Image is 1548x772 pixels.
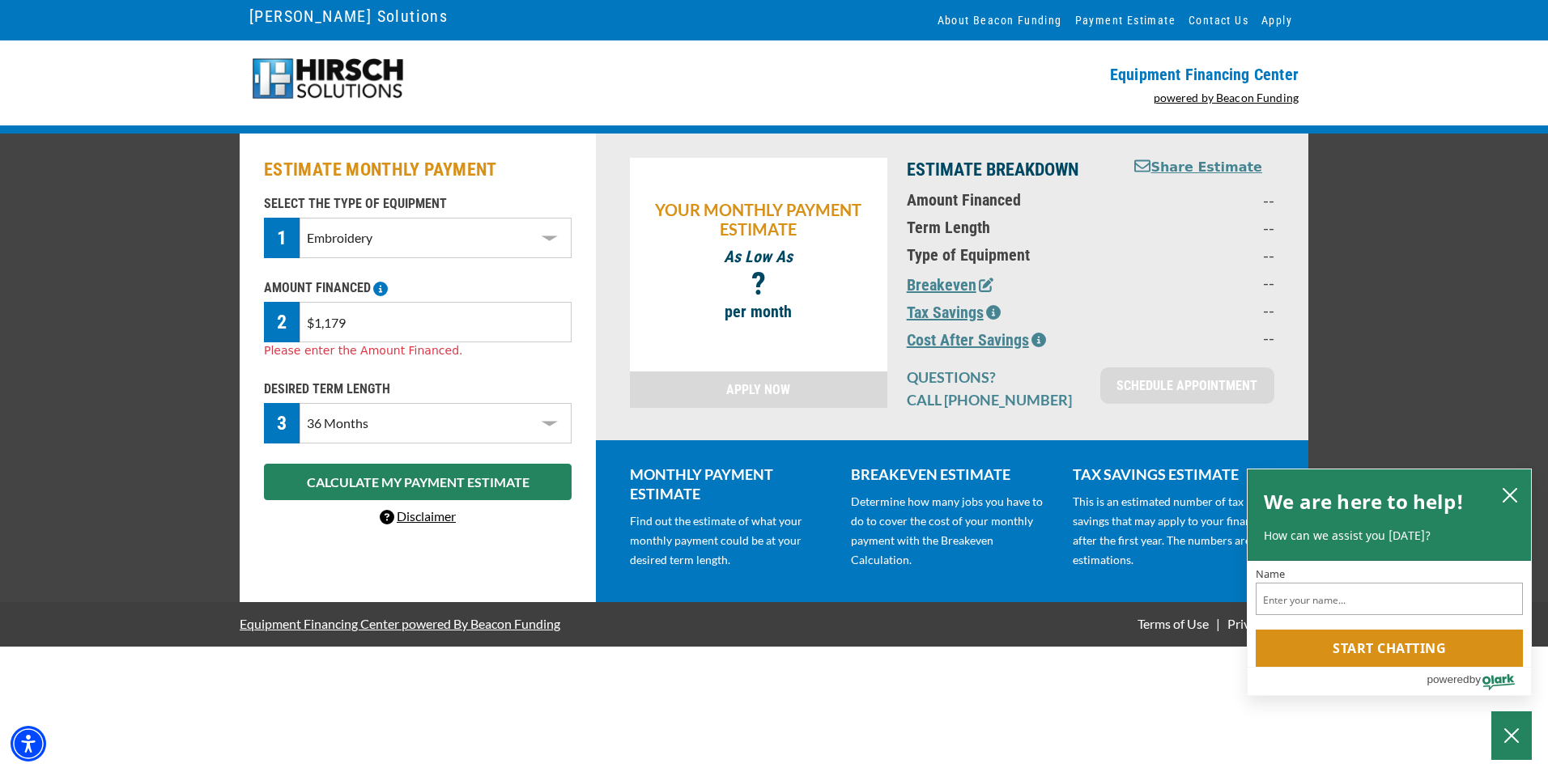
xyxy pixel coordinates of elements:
[1216,616,1220,631] span: |
[851,492,1053,570] p: Determine how many jobs you have to do to cover the cost of your monthly payment with the Breakev...
[1247,469,1532,697] div: olark chatbox
[907,218,1113,237] p: Term Length
[1133,300,1274,320] p: --
[380,508,456,524] a: Disclaimer
[264,218,300,258] div: 1
[1491,711,1532,760] button: Close Chatbox
[264,158,572,182] h2: ESTIMATE MONTHLY PAYMENT
[784,65,1299,84] p: Equipment Financing Center
[1264,528,1515,544] p: How can we assist you [DATE]?
[851,464,1053,484] p: BREAKEVEN ESTIMATE
[11,726,46,761] div: Accessibility Menu
[1497,483,1523,506] button: close chatbox
[249,2,448,30] a: [PERSON_NAME] Solutions
[1073,464,1274,484] p: TAX SAVINGS ESTIMATE
[638,302,879,321] p: per month
[1134,158,1262,178] button: Share Estimate
[1256,583,1523,615] input: Name
[300,302,572,342] input: $0
[1133,273,1274,292] p: --
[630,371,887,408] a: APPLY NOW
[638,200,879,239] p: YOUR MONTHLY PAYMENT ESTIMATE
[249,57,406,101] img: logo
[1100,367,1274,404] a: SCHEDULE APPOINTMENT
[1469,669,1481,689] span: by
[907,390,1081,409] p: CALL [PHONE_NUMBER]
[1427,668,1531,695] a: Powered by Olark
[1133,245,1274,265] p: --
[907,273,993,297] button: Breakeven
[1133,190,1274,210] p: --
[1256,569,1523,579] label: Name
[264,194,572,214] p: SELECT THE TYPE OF EQUIPMENT
[240,604,560,643] a: Equipment Financing Center powered By Beacon Funding - open in a new tab
[264,342,572,359] div: Please enter the Amount Financed.
[907,245,1113,265] p: Type of Equipment
[630,464,831,503] p: MONTHLY PAYMENT ESTIMATE
[1073,492,1274,570] p: This is an estimated number of tax savings that may apply to your financing after the first year....
[1133,218,1274,237] p: --
[907,328,1046,352] button: Cost After Savings
[1134,616,1212,631] a: Terms of Use - open in a new tab
[638,274,879,294] p: ?
[264,403,300,443] div: 3
[638,247,879,266] p: As Low As
[264,302,300,342] div: 2
[1256,630,1523,667] button: Start chatting
[907,190,1113,210] p: Amount Financed
[907,367,1081,387] p: QUESTIONS?
[907,158,1113,182] p: ESTIMATE BREAKDOWN
[630,511,831,570] p: Find out the estimate of what your monthly payment could be at your desired term length.
[264,464,572,500] button: CALCULATE MY PAYMENT ESTIMATE
[264,380,572,399] p: DESIRED TERM LENGTH
[1154,91,1299,104] a: powered by Beacon Funding - open in a new tab
[1427,669,1469,689] span: powered
[1224,616,1308,631] a: Privacy Policy - open in a new tab
[1264,486,1464,518] h2: We are here to help!
[264,278,572,298] p: AMOUNT FINANCED
[907,300,1001,324] button: Tax Savings
[1133,328,1274,347] p: --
